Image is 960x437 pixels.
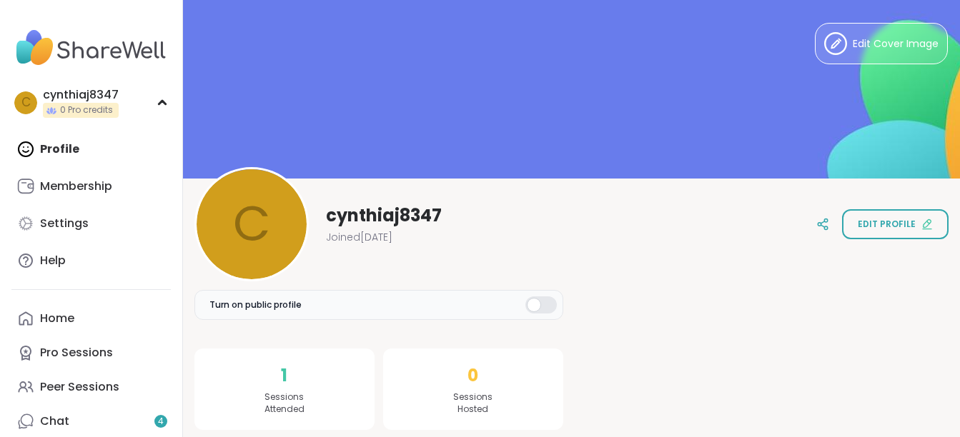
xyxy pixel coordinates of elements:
img: ShareWell Nav Logo [11,23,171,73]
div: Pro Sessions [40,345,113,361]
span: cynthiaj8347 [326,204,442,227]
span: Turn on public profile [209,298,302,311]
button: Edit profile [842,209,949,239]
a: Pro Sessions [11,336,171,370]
span: 0 [467,363,478,388]
a: Settings [11,206,171,241]
span: 0 Pro credits [60,104,113,116]
div: Home [40,311,74,326]
div: Help [40,253,66,268]
span: Sessions Hosted [453,391,493,416]
span: c [21,94,31,112]
span: 1 [281,363,287,388]
a: Home [11,301,171,336]
div: Peer Sessions [40,379,119,395]
div: Chat [40,413,69,429]
a: Peer Sessions [11,370,171,404]
span: Edit Cover Image [853,36,939,51]
span: Sessions Attended [264,391,305,416]
button: Edit Cover Image [815,23,948,64]
span: 4 [158,416,164,428]
div: cynthiaj8347 [43,87,119,103]
a: Help [11,243,171,278]
span: Edit profile [858,218,916,231]
a: Membership [11,169,171,204]
span: Joined [DATE] [326,230,392,244]
div: Settings [40,216,89,231]
div: Membership [40,179,112,194]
